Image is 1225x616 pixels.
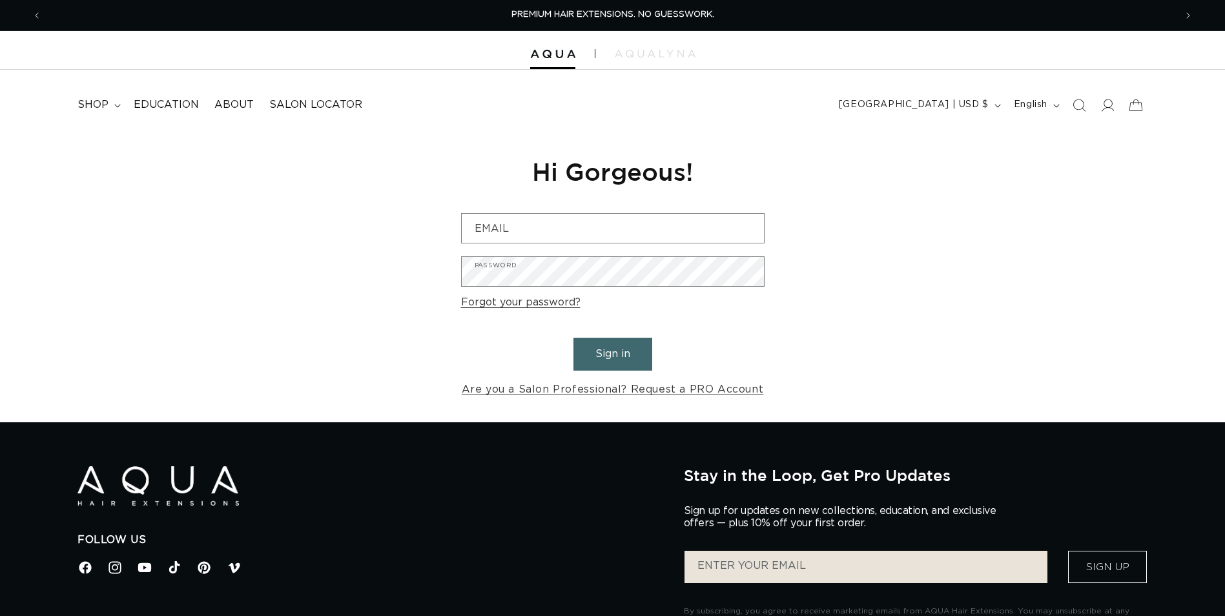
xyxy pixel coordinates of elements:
[1068,551,1147,583] button: Sign Up
[573,338,652,371] button: Sign in
[77,98,108,112] span: shop
[461,293,581,312] a: Forgot your password?
[615,50,695,57] img: aqualyna.com
[214,98,254,112] span: About
[23,3,51,28] button: Previous announcement
[839,98,989,112] span: [GEOGRAPHIC_DATA] | USD $
[269,98,362,112] span: Salon Locator
[1006,93,1065,118] button: English
[262,90,370,119] a: Salon Locator
[1174,3,1202,28] button: Next announcement
[684,505,1007,529] p: Sign up for updates on new collections, education, and exclusive offers — plus 10% off your first...
[77,533,664,547] h2: Follow Us
[134,98,199,112] span: Education
[462,380,764,399] a: Are you a Salon Professional? Request a PRO Account
[831,93,1006,118] button: [GEOGRAPHIC_DATA] | USD $
[126,90,207,119] a: Education
[207,90,262,119] a: About
[70,90,126,119] summary: shop
[530,50,575,59] img: Aqua Hair Extensions
[462,214,764,243] input: Email
[511,10,714,19] span: PREMIUM HAIR EXTENSIONS. NO GUESSWORK.
[684,466,1148,484] h2: Stay in the Loop, Get Pro Updates
[685,551,1047,583] input: ENTER YOUR EMAIL
[461,156,765,187] h1: Hi Gorgeous!
[77,466,239,506] img: Aqua Hair Extensions
[1065,91,1093,119] summary: Search
[1014,98,1047,112] span: English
